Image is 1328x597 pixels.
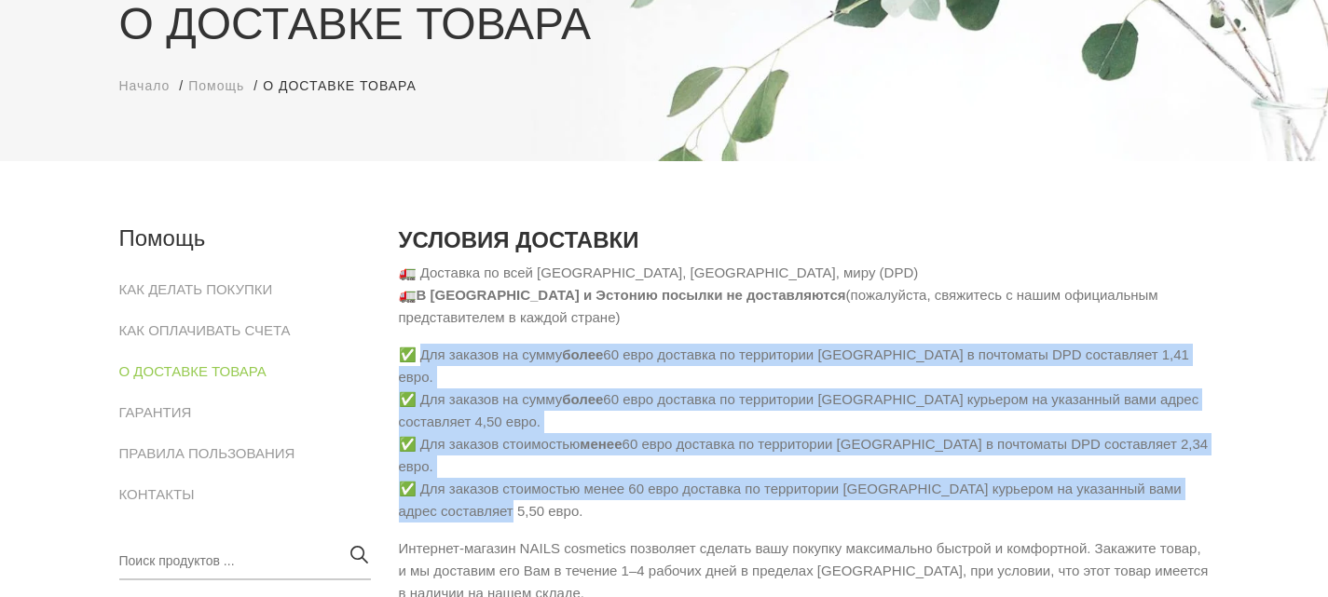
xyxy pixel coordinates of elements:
a: ГАРАНТИЯ [119,401,192,424]
strong: УСЛОВИЯ ДОСТАВКИ [399,227,639,252]
a: КОНТАКТЫ [119,483,195,506]
a: О ДОСТАВКЕ ТОВАРА [119,360,267,383]
input: Поиск продуктов ... [119,543,371,580]
strong: более [562,346,603,362]
li: О ДОСТАВКЕ ТОВАРА [263,76,435,96]
strong: В [GEOGRAPHIC_DATA] и Эстонию посылки не доставляются [417,287,846,303]
strong: менее [580,436,622,452]
a: КАК ДЕЛАТЬ ПОКУПКИ [119,278,273,301]
a: Помощь [188,76,244,96]
span: Начало [119,78,171,93]
a: ПРАВИЛА ПОЛЬЗОВАНИЯ [119,442,295,465]
a: Начало [119,76,171,96]
p: ✅ Для заказов на сумму 60 евро доставка по территории [GEOGRAPHIC_DATA] в почтоматы DPD составляе... [399,344,1210,522]
a: КАК ОПЛАЧИВАТЬ СЧЕТА [119,319,291,342]
h2: Помощь [119,226,371,251]
span: Помощь [188,78,244,93]
p: 🚛 Доставка по всей [GEOGRAPHIC_DATA], [GEOGRAPHIC_DATA], миру (DPD) 🚛 (пожалуйста, свяжитесь с на... [399,262,1210,329]
strong: более [562,391,603,407]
